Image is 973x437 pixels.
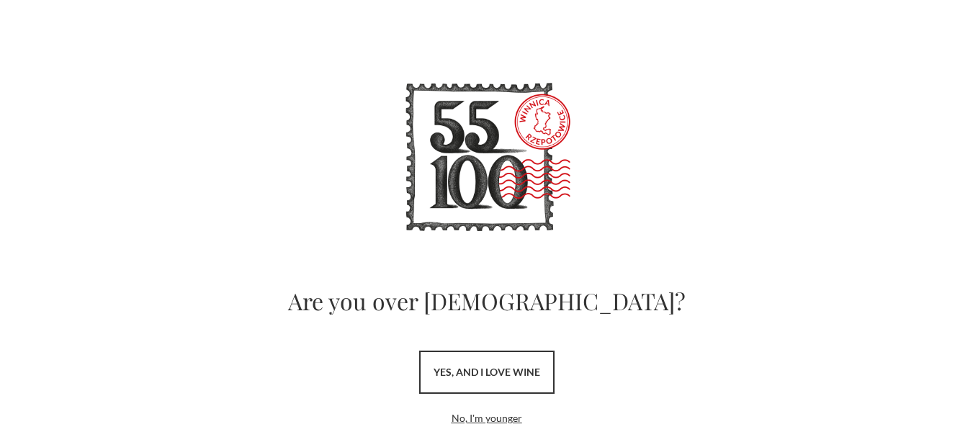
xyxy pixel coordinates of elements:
[419,351,555,394] a: yes, and I love wine
[452,412,522,424] a: No, I'm younger
[400,72,573,245] img: 55-100 Logotype - postage stamp with the code 55-100 inside
[288,285,686,316] font: Are you over [DEMOGRAPHIC_DATA]?
[434,366,540,378] font: yes, and I love wine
